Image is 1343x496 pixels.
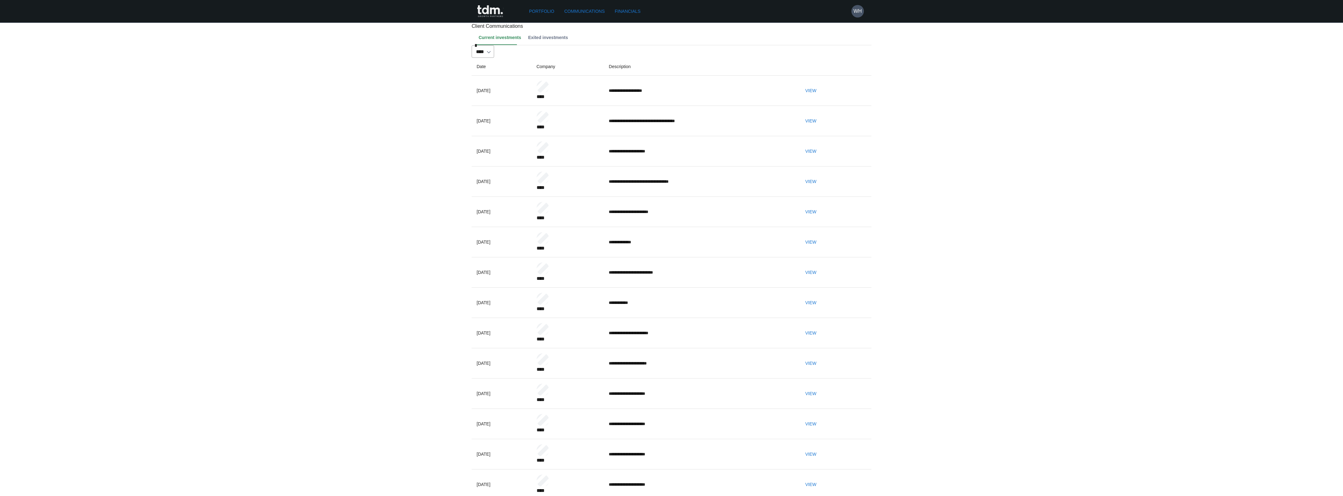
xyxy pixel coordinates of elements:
td: [DATE] [472,197,532,227]
button: View [801,85,821,97]
button: View [801,388,821,399]
td: [DATE] [472,106,532,136]
td: [DATE] [472,136,532,166]
button: Current investments [477,30,526,45]
button: View [801,267,821,278]
td: [DATE] [472,288,532,318]
button: View [801,206,821,218]
td: [DATE] [472,439,532,469]
th: Date [472,58,532,76]
button: View [801,449,821,460]
button: WH [851,5,864,17]
div: Client notes tab [477,30,871,45]
td: [DATE] [472,227,532,257]
button: Exited investments [526,30,573,45]
button: View [801,358,821,369]
button: View [801,479,821,490]
td: [DATE] [472,257,532,288]
button: View [801,418,821,430]
p: Client Communications [472,22,871,30]
th: Description [604,58,796,76]
th: Company [532,58,604,76]
td: [DATE] [472,409,532,439]
td: [DATE] [472,76,532,106]
a: Communications [562,6,607,17]
h6: WH [854,7,862,15]
button: View [801,176,821,187]
button: View [801,146,821,157]
button: View [801,115,821,127]
a: Portfolio [527,6,557,17]
button: View [801,236,821,248]
button: View [801,327,821,339]
td: [DATE] [472,348,532,379]
td: [DATE] [472,379,532,409]
td: [DATE] [472,166,532,197]
a: Financials [612,6,643,17]
button: View [801,297,821,309]
td: [DATE] [472,318,532,348]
